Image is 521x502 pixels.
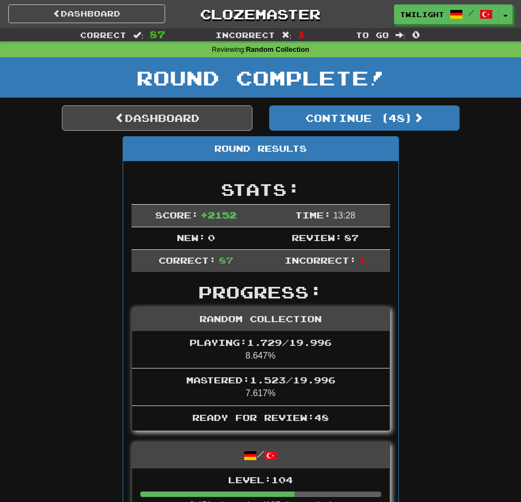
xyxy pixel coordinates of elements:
[298,29,306,40] span: 1
[177,232,206,243] span: New:
[4,67,517,89] h1: Round Complete!
[190,337,331,348] span: Playing: 1.729 / 19.996
[131,180,390,199] h2: Stats:
[359,255,366,265] span: 1
[269,105,460,131] button: Continue (48)
[132,442,390,468] div: /
[62,105,252,131] a: Dashboard
[246,46,309,54] strong: Random Collection
[400,9,444,19] span: TwilightWind5268
[292,232,342,243] span: Review:
[182,4,339,24] a: Clozemaster
[219,255,233,265] span: 87
[155,210,198,220] span: Score:
[123,137,398,161] div: Round Results
[208,232,215,243] span: 0
[131,283,390,301] h2: Progress:
[133,31,143,39] span: :
[8,4,165,23] a: Dashboard
[150,29,165,40] span: 87
[215,30,275,40] span: Incorrect
[192,412,329,423] span: Ready for Review: 48
[469,9,474,17] span: /
[228,474,293,485] span: Level: 104
[356,30,389,40] span: To go
[201,210,236,220] span: + 2152
[285,255,356,265] span: Incorrect:
[282,31,292,39] span: :
[344,232,359,243] span: 87
[159,255,216,265] span: Correct:
[80,30,127,40] span: Correct
[412,29,420,40] span: 0
[396,31,406,39] span: :
[333,211,355,220] span: 13 : 28
[132,307,390,332] div: Random Collection
[132,331,390,369] li: 8.647%
[394,4,499,24] a: TwilightWind5268 /
[132,368,390,406] li: 7.617%
[186,375,335,385] span: Mastered: 1.523 / 19.996
[295,210,331,220] span: Time:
